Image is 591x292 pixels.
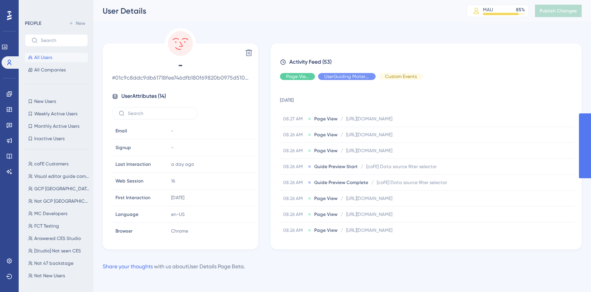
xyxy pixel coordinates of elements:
[25,97,88,106] button: New Users
[540,8,577,14] span: Publish Changes
[34,161,68,167] span: coFE Customers
[346,148,392,154] span: [URL][DOMAIN_NAME]
[25,196,93,206] button: Not GCP [GEOGRAPHIC_DATA], Not New
[283,211,305,217] span: 08.26 AM
[283,179,305,186] span: 08.26 AM
[314,163,358,170] span: Guide Preview Start
[286,73,309,80] span: Page View
[385,73,417,80] span: Custom Events
[25,234,93,243] button: Answered CES Studio
[377,179,447,186] span: [coFE] Data source filter selector
[283,163,305,170] span: 08.26 AM
[34,173,89,179] span: Visual editor guide completed
[346,132,392,138] span: [URL][DOMAIN_NAME]
[25,259,93,268] button: Not 47 backstage
[341,227,343,233] span: /
[171,144,173,151] span: -
[115,128,127,134] span: Email
[314,211,337,217] span: Page View
[115,228,133,234] span: Browser
[25,221,93,231] button: FCT Testing
[103,263,153,269] a: Share your thoughts
[34,98,56,104] span: New Users
[103,262,245,271] div: with us about User Details Page Beta .
[283,148,305,154] span: 08.26 AM
[341,148,343,154] span: /
[34,210,67,217] span: MC Developers
[25,172,93,181] button: Visual editor guide completed
[341,132,343,138] span: /
[283,195,305,202] span: 08.26 AM
[171,178,175,184] span: 16
[25,159,93,169] button: coFE Customers
[103,5,447,16] div: User Details
[289,57,332,67] span: Activity Feed (53)
[112,59,249,71] span: -
[115,178,143,184] span: Web Session
[171,162,194,167] time: a day ago
[25,122,88,131] button: Monthly Active Users
[115,211,138,217] span: Language
[115,144,131,151] span: Signup
[25,20,41,26] div: PEOPLE
[361,163,363,170] span: /
[25,65,88,75] button: All Companies
[25,184,93,193] button: GCP [GEOGRAPHIC_DATA], Not New
[366,163,437,170] span: [coFE] Data source filter selector
[34,123,79,129] span: Monthly Active Users
[346,211,392,217] span: [URL][DOMAIN_NAME]
[115,195,150,201] span: First Interaction
[34,248,81,254] span: [Studio] Not seen CES
[34,67,66,73] span: All Companies
[283,227,305,233] span: 08.26 AM
[283,132,305,138] span: 08.26 AM
[112,73,249,82] span: # 01c9c8ddc9db61718fee746dfb180f69820b0975d510b6d7aa8e80c45b442ee9
[34,136,65,142] span: Inactive Users
[34,198,89,204] span: Not GCP [GEOGRAPHIC_DATA], Not New
[314,148,337,154] span: Page View
[34,273,65,279] span: Not New Users
[314,116,337,122] span: Page View
[115,161,151,167] span: Last Interaction
[171,211,185,217] span: en-US
[558,261,582,285] iframe: UserGuiding AI Assistant Launcher
[25,109,88,118] button: Weekly Active Users
[171,128,173,134] span: -
[516,7,525,13] div: 85 %
[121,92,166,101] span: User Attributes ( 14 )
[341,195,343,202] span: /
[25,246,93,255] button: [Studio] Not seen CES
[25,271,93,280] button: Not New Users
[171,228,188,234] span: Chrome
[346,195,392,202] span: [URL][DOMAIN_NAME]
[34,235,81,242] span: Answered CES Studio
[346,227,392,233] span: [URL][DOMAIN_NAME]
[25,134,88,143] button: Inactive Users
[25,209,93,218] button: MC Developers
[283,116,305,122] span: 08.27 AM
[128,111,191,116] input: Search
[314,179,368,186] span: Guide Preview Complete
[371,179,374,186] span: /
[25,53,88,62] button: All Users
[314,132,337,138] span: Page View
[34,186,89,192] span: GCP [GEOGRAPHIC_DATA], Not New
[34,111,77,117] span: Weekly Active Users
[341,211,343,217] span: /
[76,20,85,26] span: New
[171,195,184,200] time: [DATE]
[34,223,59,229] span: FCT Testing
[314,227,337,233] span: Page View
[346,116,392,122] span: [URL][DOMAIN_NAME]
[280,86,575,111] td: [DATE]
[66,19,88,28] button: New
[41,38,81,43] input: Search
[34,260,73,266] span: Not 47 backstage
[314,195,337,202] span: Page View
[341,116,343,122] span: /
[483,7,493,13] div: MAU
[535,5,582,17] button: Publish Changes
[324,73,369,80] span: UserGuiding Material
[34,54,52,61] span: All Users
